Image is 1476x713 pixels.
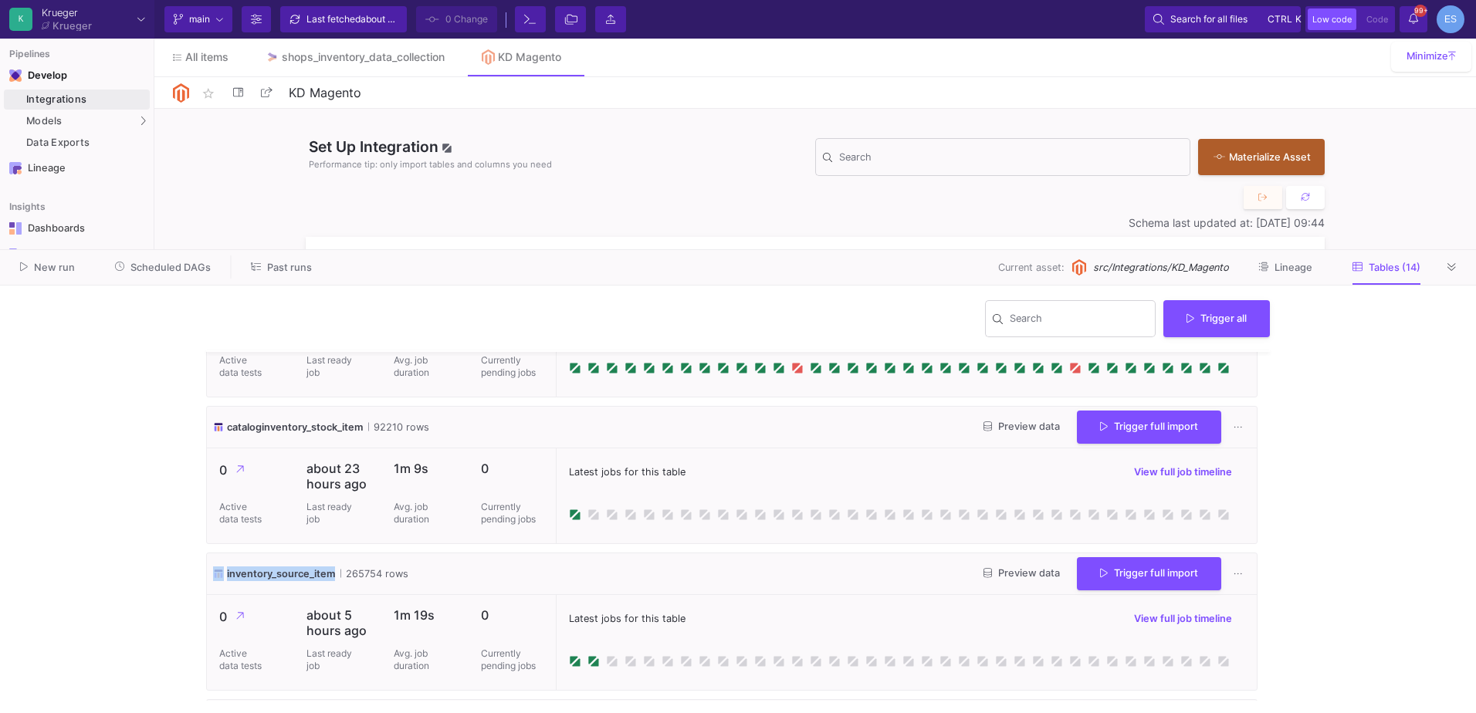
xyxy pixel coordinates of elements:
[219,647,266,672] p: Active data tests
[227,420,363,434] span: cataloginventory_stock_item
[227,566,335,581] span: inventory_source_item
[9,222,22,235] img: Navigation icon
[4,216,150,241] a: Navigation iconDashboards
[1077,411,1221,444] button: Trigger full import
[219,354,266,379] p: Active data tests
[368,420,429,434] span: 92210 rows
[4,63,150,88] mat-expansion-panel-header: Navigation iconDevelop
[9,69,22,82] img: Navigation icon
[983,567,1060,579] span: Preview data
[4,133,150,153] a: Data Exports
[1198,139,1325,175] button: Materialize Asset
[481,461,543,476] p: 0
[569,611,686,626] span: Latest jobs for this table
[266,51,279,64] img: Tab icon
[839,154,1183,166] input: Search for Tables, Columns, etc.
[481,354,543,379] p: Currently pending jobs
[173,83,189,103] img: Logo
[1312,14,1352,25] span: Low code
[9,8,32,31] div: K
[306,217,1325,229] div: Schema last updated at: [DATE] 09:44
[340,566,408,581] span: 265754 rows
[1240,255,1331,279] button: Lineage
[1170,8,1247,31] span: Search for all files
[1414,5,1427,17] span: 99+
[1400,6,1427,32] button: 99+
[213,566,224,581] img: icon
[282,51,445,63] div: shops_inventory_data_collection
[52,21,92,31] div: Krueger
[267,262,312,273] span: Past runs
[1369,262,1420,273] span: Tables (14)
[28,248,128,261] div: Widgets
[2,255,93,279] button: New run
[1214,150,1302,164] div: Materialize Asset
[28,69,51,82] div: Develop
[1275,262,1312,273] span: Lineage
[1295,10,1302,29] span: k
[1122,461,1244,484] button: View full job timeline
[971,562,1072,586] button: Preview data
[1134,466,1232,478] span: View full job timeline
[309,158,552,171] span: Performance tip: only import tables and columns you need
[481,647,543,672] p: Currently pending jobs
[26,93,146,106] div: Integrations
[1163,300,1270,337] button: Trigger all
[280,6,407,32] button: Last fetchedabout 20 hours ago
[1100,421,1198,432] span: Trigger full import
[1268,10,1292,29] span: ctrl
[306,501,353,525] p: Last ready job
[361,13,444,25] span: about 20 hours ago
[394,607,456,623] p: 1m 19s
[1362,8,1393,30] button: Code
[9,248,22,261] img: Navigation icon
[189,8,210,31] span: main
[219,501,266,525] p: Active data tests
[1187,313,1247,324] span: Trigger all
[306,354,353,379] p: Last ready job
[28,222,128,235] div: Dashboards
[306,647,353,672] p: Last ready job
[9,162,22,174] img: Navigation icon
[164,6,232,32] button: main
[971,415,1072,439] button: Preview data
[482,49,495,65] img: Tab icon
[213,420,224,434] img: icon
[185,51,229,63] span: All items
[306,136,815,178] div: Set Up Integration
[983,421,1060,432] span: Preview data
[306,461,369,492] p: about 23 hours ago
[1366,14,1388,25] span: Code
[394,501,440,525] p: Avg. job duration
[1134,613,1232,624] span: View full job timeline
[199,84,218,103] mat-icon: star_border
[26,137,146,149] div: Data Exports
[28,162,128,174] div: Lineage
[219,607,282,627] p: 0
[4,90,150,110] a: Integrations
[232,255,330,279] button: Past runs
[1437,5,1464,33] div: ES
[1334,255,1439,279] button: Tables (14)
[1432,5,1464,33] button: ES
[394,647,440,672] p: Avg. job duration
[130,262,211,273] span: Scheduled DAGs
[1122,607,1244,630] button: View full job timeline
[306,8,399,31] div: Last fetched
[96,255,230,279] button: Scheduled DAGs
[219,461,282,480] p: 0
[26,115,63,127] span: Models
[1100,567,1198,579] span: Trigger full import
[998,260,1065,275] span: Current asset:
[1145,6,1301,32] button: Search for all filesctrlk
[1263,10,1292,29] button: ctrlk
[1071,259,1087,275] img: Magento via MySQL Amazon RDS
[498,51,561,63] div: KD Magento
[394,461,456,476] p: 1m 9s
[481,501,543,525] p: Currently pending jobs
[569,465,686,479] span: Latest jobs for this table
[306,607,369,638] p: about 5 hours ago
[1093,260,1229,275] span: src/Integrations/KD_Magento
[481,607,543,623] p: 0
[4,156,150,181] a: Navigation iconLineage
